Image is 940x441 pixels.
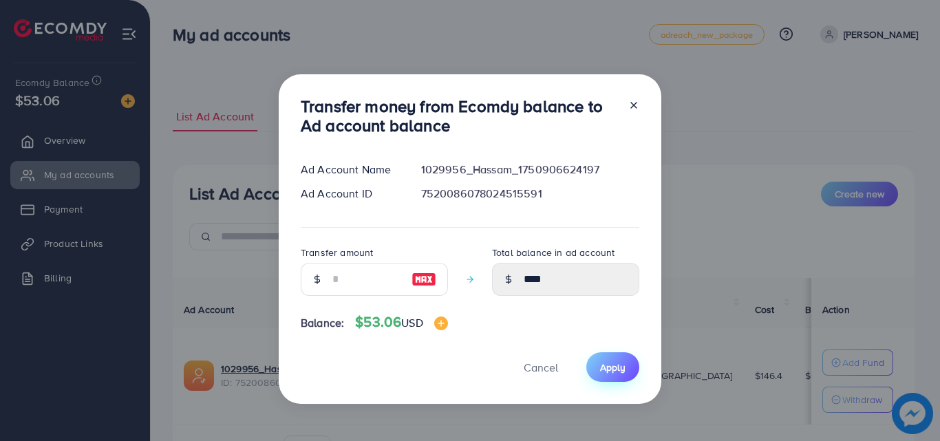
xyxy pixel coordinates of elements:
div: 7520086078024515591 [410,186,650,202]
h3: Transfer money from Ecomdy balance to Ad account balance [301,96,617,136]
div: 1029956_Hassam_1750906624197 [410,162,650,178]
span: Apply [600,361,626,374]
button: Apply [586,352,639,382]
div: Ad Account Name [290,162,410,178]
label: Total balance in ad account [492,246,615,259]
span: USD [401,315,423,330]
h4: $53.06 [355,314,447,331]
label: Transfer amount [301,246,373,259]
img: image [412,271,436,288]
span: Balance: [301,315,344,331]
span: Cancel [524,360,558,375]
img: image [434,316,448,330]
div: Ad Account ID [290,186,410,202]
button: Cancel [506,352,575,382]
